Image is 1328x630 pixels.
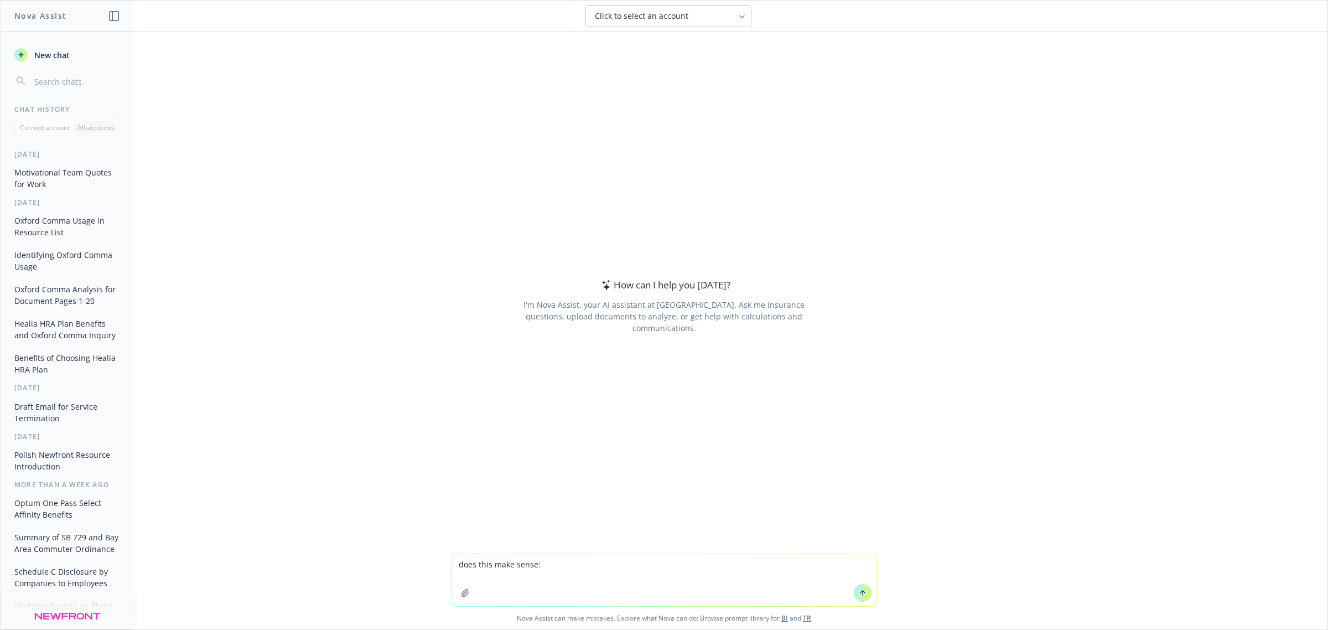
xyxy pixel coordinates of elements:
[10,397,124,427] button: Draft Email for Service Termination
[77,123,115,132] p: All accounts
[10,597,124,615] button: Math Verification on Photo
[1,432,133,441] div: [DATE]
[20,123,70,132] p: Current account
[595,11,688,22] span: Click to select an account
[1,198,133,207] div: [DATE]
[1,480,133,489] div: More than a week ago
[10,446,124,476] button: Polish Newfront Resource Introduction
[10,562,124,592] button: Schedule C Disclosure by Companies to Employees
[14,10,66,22] h1: Nova Assist
[5,607,1323,629] span: Nova Assist can make mistakes. Explore what Nova can do: Browse prompt library for and
[508,299,819,334] div: I'm Nova Assist, your AI assistant at [GEOGRAPHIC_DATA]. Ask me insurance questions, upload docum...
[10,280,124,310] button: Oxford Comma Analysis for Document Pages 1-20
[598,278,730,292] div: How can I help you [DATE]?
[10,314,124,344] button: Healia HRA Plan Benefits and Oxford Comma Inquiry
[10,211,124,241] button: Oxford Comma Usage in Resource List
[585,5,751,27] button: Click to select an account
[10,494,124,524] button: Optum One Pass Select Affinity Benefits
[803,613,811,623] a: TR
[10,163,124,193] button: Motivational Team Quotes for Work
[781,613,788,623] a: BI
[452,554,876,606] textarea: does this make sense:
[32,74,120,89] input: Search chats
[32,49,70,61] span: New chat
[1,383,133,393] div: [DATE]
[10,528,124,558] button: Summary of SB 729 and Bay Area Commuter Ordinance
[1,105,133,114] div: Chat History
[10,246,124,276] button: Identifying Oxford Comma Usage
[1,149,133,159] div: [DATE]
[10,45,124,65] button: New chat
[10,349,124,379] button: Benefits of Choosing Healia HRA Plan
